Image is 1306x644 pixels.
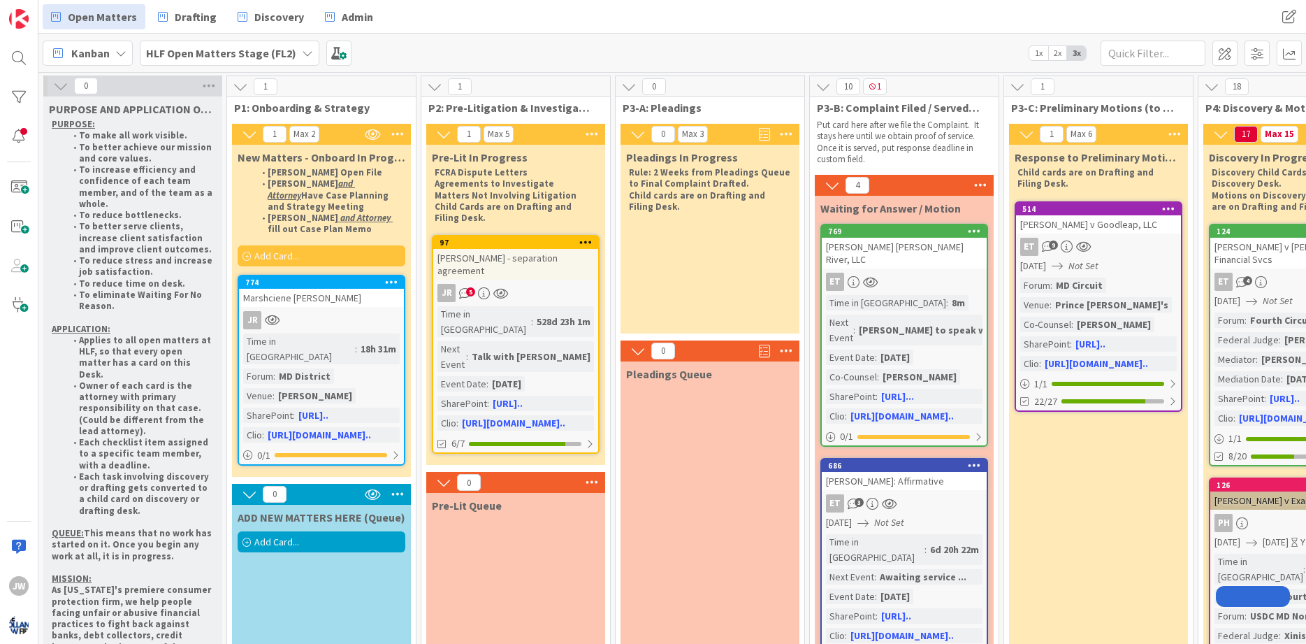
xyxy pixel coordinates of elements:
span: : [1245,313,1247,328]
div: ET [1020,238,1038,256]
a: [URL]... [881,390,914,403]
span: Kanban [71,45,110,62]
div: [DATE] [488,376,525,392]
div: Federal Judge [1214,628,1279,643]
span: : [853,322,855,338]
span: ADD NEW MATTERS HERE (Queue) [238,510,405,524]
a: [URL][DOMAIN_NAME].. [462,417,565,429]
div: 97[PERSON_NAME] - separation agreement [433,236,598,280]
span: PURPOSE AND APPLICATION OF OPEN MATTERS DESK [49,102,217,116]
div: JR [433,284,598,302]
span: : [1303,561,1305,577]
div: 769 [822,225,987,238]
div: Max 6 [1071,131,1092,138]
div: [PERSON_NAME] [1073,317,1154,332]
span: 4 [1243,276,1252,285]
span: 18 [1225,78,1249,95]
a: Open Matters [43,4,145,29]
div: N.B. [1214,589,1233,604]
strong: To reduce time on desk. [79,278,185,289]
p: Put card here after we file the Complaint. It stays here until we obtain proof of service. Once i... [817,120,982,165]
div: [PERSON_NAME] v Goodleap, LLC [1016,215,1181,234]
div: ET [822,273,987,291]
div: 97 [433,236,598,249]
div: MD Circuit [1052,278,1106,293]
span: : [845,628,847,643]
span: 1 [863,78,887,95]
div: [PERSON_NAME] [879,369,960,385]
span: Response to Preliminary Motions [1015,150,1182,164]
span: 0 / 1 [840,429,853,444]
strong: [PERSON_NAME] fill out Case Plan Memo [268,212,393,235]
div: 97 [440,238,598,248]
div: [PERSON_NAME] [PERSON_NAME] River, LLC [822,238,987,269]
a: Admin [317,4,382,29]
span: Admin [342,8,373,25]
strong: [PERSON_NAME] Have Case Planning and Strategy Meeting [268,178,391,213]
i: Not Set [1068,259,1098,272]
span: 9 [1049,241,1058,250]
div: [PERSON_NAME] to speak with... [855,322,1011,338]
div: 686 [828,461,987,471]
div: Max 3 [682,131,704,138]
strong: Each task involving discovery or drafting gets converted to a child card on discovery or drafting... [79,471,211,517]
div: [DATE] [877,350,913,365]
span: 6/7 [451,436,465,451]
div: Time in [GEOGRAPHIC_DATA] [826,534,924,565]
div: [PERSON_NAME] [275,388,356,403]
a: [URL][DOMAIN_NAME].. [850,629,954,642]
div: Clio [1214,410,1233,426]
a: 97[PERSON_NAME] - separation agreementJRTime in [GEOGRAPHIC_DATA]:528d 23h 1mNext Event:Talk with... [432,235,600,454]
strong: Child Cards are on Drafting and Filing Desk. [435,201,574,224]
div: Time in [GEOGRAPHIC_DATA] [826,295,946,310]
span: 0 [263,486,286,503]
div: Clio [437,415,456,431]
span: : [874,569,876,585]
span: 0 [74,78,98,94]
div: Prince [PERSON_NAME]'s [1052,297,1172,313]
span: Drafting [175,8,217,25]
span: Open Matters [68,8,137,25]
strong: To make all work visible. [79,129,187,141]
span: : [1233,410,1235,426]
span: : [946,295,948,310]
div: [PERSON_NAME]: Affirmative [822,472,987,490]
div: 0/1 [239,447,404,464]
a: 514[PERSON_NAME] v Goodleap, LLCET[DATE]Not SetForum:MD CircuitVenue:Prince [PERSON_NAME]'sCo-Cou... [1015,201,1182,412]
div: Talk with [PERSON_NAME] [468,349,594,364]
div: Clio [1020,356,1039,371]
div: Forum [1214,608,1245,624]
div: SharePoint [826,389,876,404]
span: Discovery [254,8,304,25]
div: ET [822,494,987,513]
div: 514 [1016,203,1181,215]
span: : [1256,352,1258,367]
div: Event Date [437,376,486,392]
div: 528d 23h 1m [533,314,594,329]
div: 774 [239,276,404,289]
div: 769 [828,227,987,236]
span: P2: Pre-Litigation & Investigation [428,101,593,115]
a: [URL][DOMAIN_NAME].. [1045,357,1148,370]
span: 4 [846,177,869,194]
img: Visit kanbanzone.com [9,9,29,29]
div: Time in [GEOGRAPHIC_DATA] [243,334,355,364]
span: 10 [836,78,860,95]
span: : [1281,371,1283,387]
span: : [877,369,879,385]
div: 769[PERSON_NAME] [PERSON_NAME] River, LLC [822,225,987,269]
span: : [1245,608,1247,624]
div: ET [1214,273,1233,291]
span: Pleadings Queue [626,367,712,381]
div: SharePoint [826,608,876,624]
span: : [273,368,275,384]
div: 0/1 [822,428,987,445]
span: : [875,350,877,365]
div: 686 [822,459,987,472]
b: HLF Open Matters Stage (FL2) [146,46,296,60]
div: JR [239,311,404,329]
strong: To reduce bottlenecks. [79,209,182,221]
i: Not Set [1263,294,1293,307]
span: : [1279,332,1281,348]
a: [URL].. [1270,392,1300,405]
